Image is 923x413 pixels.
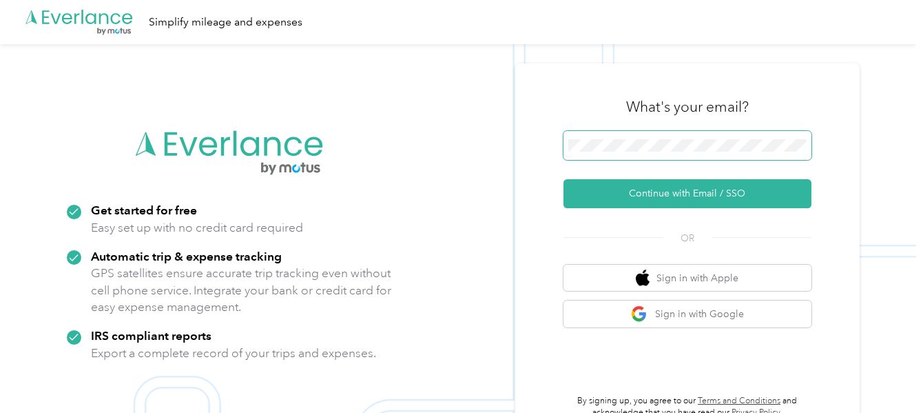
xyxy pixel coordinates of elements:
[91,219,303,236] p: Easy set up with no credit card required
[91,345,376,362] p: Export a complete record of your trips and expenses.
[563,179,811,208] button: Continue with Email / SSO
[698,396,780,406] a: Terms and Conditions
[563,265,811,292] button: apple logoSign in with Apple
[631,305,648,323] img: google logo
[91,328,211,343] strong: IRS compliant reports
[91,265,392,316] p: GPS satellites ensure accurate trip tracking even without cell phone service. Integrate your bank...
[91,249,282,263] strong: Automatic trip & expense tracking
[626,97,749,117] h3: What's your email?
[663,231,712,245] span: OR
[91,203,197,217] strong: Get started for free
[149,14,302,31] div: Simplify mileage and expenses
[563,301,811,328] button: google logoSign in with Google
[636,270,650,287] img: apple logo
